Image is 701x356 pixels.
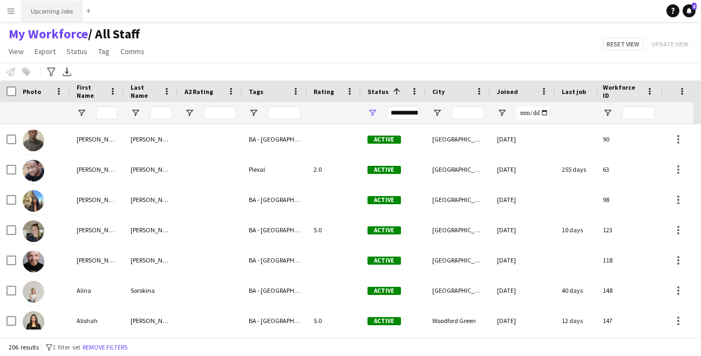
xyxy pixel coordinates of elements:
div: 10 days [555,215,620,245]
div: 40 days [555,276,620,305]
div: [PERSON_NAME] [70,245,124,275]
div: 90 [596,124,661,154]
span: Active [367,257,401,265]
span: Tags [249,88,263,96]
div: [PERSON_NAME] [124,245,178,275]
span: Joined [497,88,518,96]
button: Open Filter Menu [367,108,377,118]
span: Active [367,287,401,295]
span: Photo [23,88,41,96]
input: Joined Filter Input [516,106,549,119]
span: Active [367,136,401,144]
button: Open Filter Menu [603,108,612,118]
div: [PERSON_NAME] [124,155,178,184]
span: Active [367,317,401,325]
div: [PERSON_NAME] [124,306,178,335]
div: [GEOGRAPHIC_DATA] [426,276,491,305]
button: Open Filter Menu [497,108,507,118]
div: [DATE] [491,276,555,305]
button: Open Filter Menu [432,108,442,118]
a: Comms [116,44,149,58]
div: 12 days [555,306,620,335]
div: 148 [596,276,661,305]
img: Alishah Malik [23,311,44,333]
button: Reset view [603,38,643,51]
span: Workforce ID [603,83,642,99]
img: Alex Campbell [23,220,44,242]
span: First Name [77,83,105,99]
span: City [432,88,445,96]
app-action-btn: Advanced filters [45,65,58,78]
img: Aaron Williams-Smith [23,130,44,151]
div: 5.0 [307,306,361,335]
div: 98 [596,185,661,214]
div: BA - [GEOGRAPHIC_DATA] [242,245,307,275]
div: [DATE] [491,306,555,335]
div: BA - [GEOGRAPHIC_DATA] [242,306,307,335]
img: Adrian Allan [23,160,44,182]
div: [DATE] [491,124,555,154]
span: Active [367,196,401,204]
div: [DATE] [491,215,555,245]
span: Last Name [131,83,159,99]
button: Remove filters [80,341,130,353]
img: Alexandru Silaghi [23,251,44,272]
a: My Workforce [9,26,88,42]
input: Tags Filter Input [268,106,301,119]
button: Upcoming Jobs [22,1,82,22]
span: Export [35,46,56,56]
input: First Name Filter Input [96,106,118,119]
div: 5.0 [307,215,361,245]
div: BA - [GEOGRAPHIC_DATA] [242,276,307,305]
app-action-btn: Export XLSX [60,65,73,78]
div: Sorokina [124,276,178,305]
span: 3 [692,3,697,10]
div: BA - [GEOGRAPHIC_DATA] [242,215,307,245]
div: [GEOGRAPHIC_DATA] [426,124,491,154]
span: Status [66,46,87,56]
a: Status [62,44,92,58]
a: 3 [683,4,696,17]
a: Tag [94,44,114,58]
a: Export [30,44,60,58]
div: [GEOGRAPHIC_DATA] [426,155,491,184]
span: A2 Rating [185,88,213,96]
div: [GEOGRAPHIC_DATA] [426,215,491,245]
span: Comms [120,46,145,56]
div: 63 [596,155,661,184]
div: [PERSON_NAME] [70,215,124,245]
img: Alina Sorokina [23,281,44,303]
a: View [4,44,28,58]
div: [GEOGRAPHIC_DATA] [426,245,491,275]
div: [PERSON_NAME] [70,155,124,184]
div: [DATE] [491,185,555,214]
input: Workforce ID Filter Input [622,106,655,119]
div: 255 days [555,155,620,184]
button: Open Filter Menu [185,108,194,118]
span: Last job [562,88,586,96]
span: Tag [98,46,110,56]
div: [PERSON_NAME] [70,124,124,154]
div: [DATE] [491,245,555,275]
div: 118 [596,245,661,275]
div: Alina [70,276,124,305]
img: Aimee Durston - Heseltine [23,190,44,212]
div: Plexal [242,155,307,184]
span: 1 filter set [52,343,80,351]
div: [PERSON_NAME][GEOGRAPHIC_DATA] [124,185,178,214]
span: All Staff [88,26,140,42]
div: BA - [GEOGRAPHIC_DATA] [242,124,307,154]
div: 2.0 [307,155,361,184]
div: [PERSON_NAME] [124,124,178,154]
div: [GEOGRAPHIC_DATA] [426,185,491,214]
button: Open Filter Menu [77,108,86,118]
div: BA - [GEOGRAPHIC_DATA], [GEOGRAPHIC_DATA] - [GEOGRAPHIC_DATA] [242,185,307,214]
input: A2 Rating Filter Input [204,106,236,119]
div: [DATE] [491,155,555,184]
span: Status [367,88,389,96]
span: View [9,46,24,56]
div: [PERSON_NAME] [70,185,124,214]
div: [PERSON_NAME] [124,215,178,245]
button: Open Filter Menu [249,108,258,118]
button: Open Filter Menu [131,108,140,118]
